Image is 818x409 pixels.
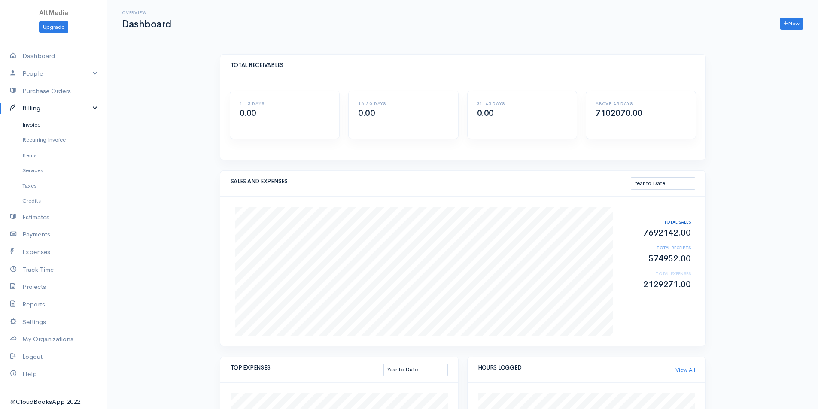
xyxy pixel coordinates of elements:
h6: ABOVE 45 DAYS [596,101,686,106]
h5: HOURS LOGGED [478,365,675,371]
h2: 7692142.00 [622,228,690,238]
div: @CloudBooksApp 2022 [10,397,97,407]
span: 0.00 [477,108,494,118]
a: Upgrade [39,21,68,33]
a: View All [675,366,695,374]
h2: 2129271.00 [622,280,690,289]
h6: 31-45 DAYS [477,101,568,106]
h6: Overview [122,10,171,15]
h2: 574952.00 [622,254,690,264]
h5: SALES AND EXPENSES [231,179,631,185]
h6: TOTAL SALES [622,220,690,224]
span: AltMedia [39,9,68,17]
span: 0.00 [358,108,375,118]
h6: 16-30 DAYS [358,101,449,106]
h5: TOTAL RECEIVABLES [231,62,695,68]
h1: Dashboard [122,19,171,30]
a: New [780,18,803,30]
h6: 1-15 DAYS [240,101,330,106]
h6: TOTAL EXPENSES [622,271,690,276]
span: 7102070.00 [596,108,642,118]
h5: TOP EXPENSES [231,365,383,371]
span: 0.00 [240,108,256,118]
h6: TOTAL RECEIPTS [622,245,690,250]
